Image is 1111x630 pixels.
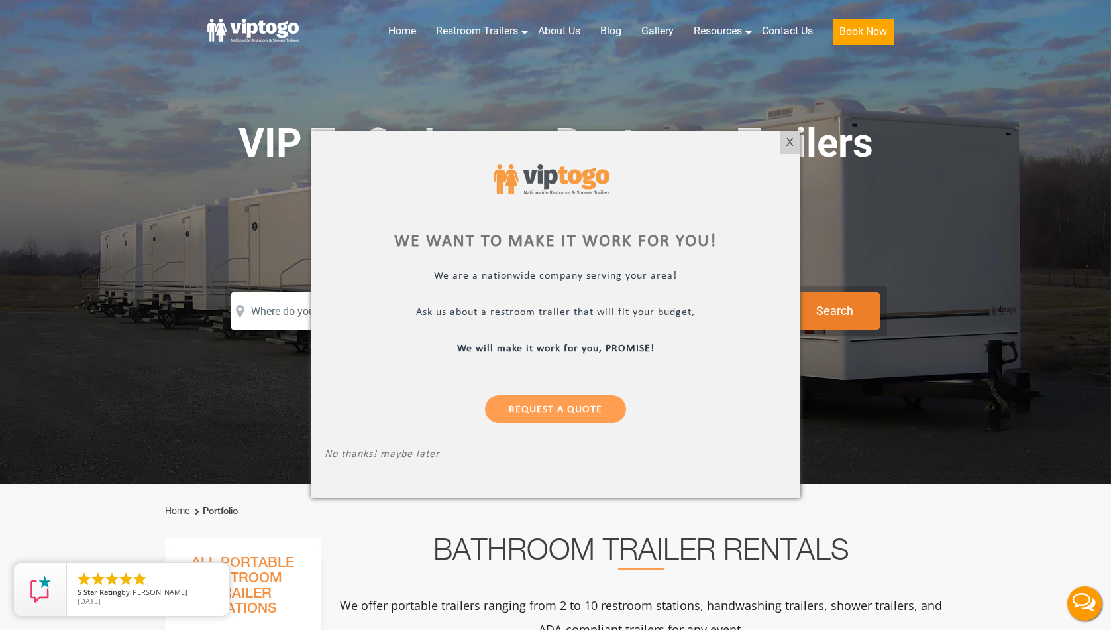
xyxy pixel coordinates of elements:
li:  [76,571,92,587]
li:  [118,571,134,587]
img: viptogo logo [494,164,609,194]
img: Review Rating [27,576,54,603]
b: We will make it work for you, PROMISE! [457,344,655,355]
span: by [78,588,219,598]
span: [PERSON_NAME] [130,587,187,597]
a: Request a Quote [485,396,626,424]
button: Live Chat [1058,577,1111,630]
span: [DATE] [78,596,101,606]
div: We want to make it work for you! [325,235,787,251]
p: No thanks! maybe later [325,449,787,464]
div: X [779,131,800,154]
p: We are a nationwide company serving your area! [325,271,787,286]
span: Star Rating [83,587,121,597]
p: Ask us about a restroom trailer that will fit your budget, [325,307,787,322]
li:  [104,571,120,587]
span: 5 [78,587,81,597]
li:  [90,571,106,587]
li:  [132,571,148,587]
